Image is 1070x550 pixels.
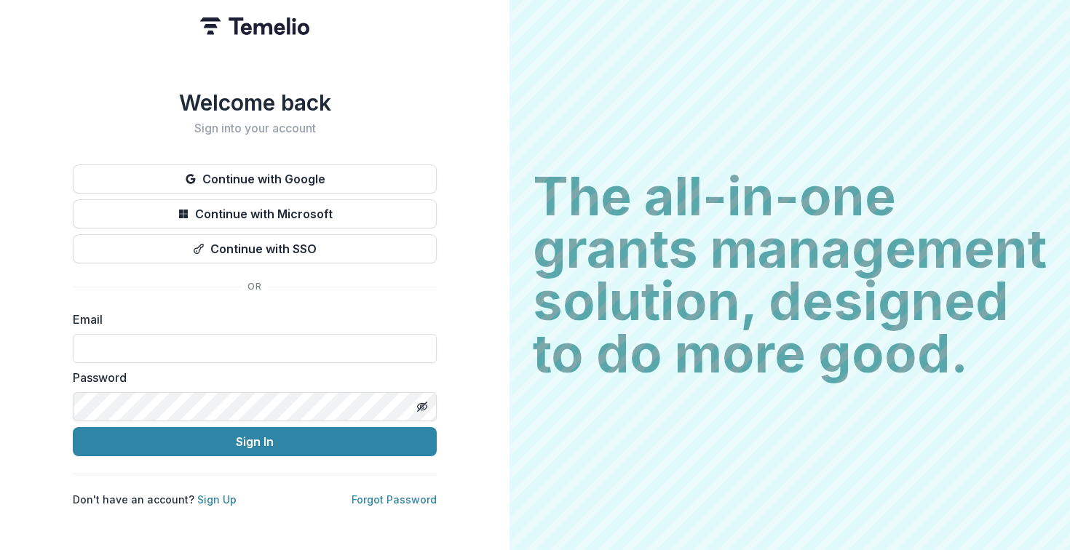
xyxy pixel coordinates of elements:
a: Forgot Password [352,493,437,506]
button: Sign In [73,427,437,456]
h1: Welcome back [73,89,437,116]
a: Sign Up [197,493,237,506]
img: Temelio [200,17,309,35]
button: Continue with SSO [73,234,437,263]
label: Password [73,369,428,386]
button: Toggle password visibility [411,395,434,418]
button: Continue with Google [73,164,437,194]
label: Email [73,311,428,328]
h2: Sign into your account [73,121,437,135]
p: Don't have an account? [73,492,237,507]
button: Continue with Microsoft [73,199,437,228]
